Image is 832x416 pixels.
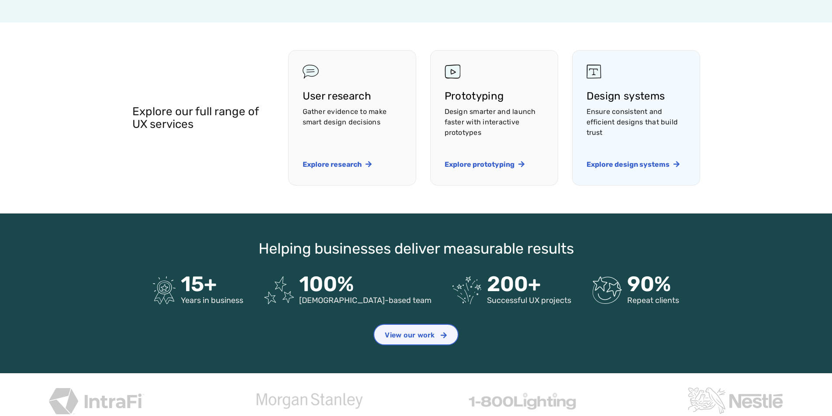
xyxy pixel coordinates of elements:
[181,274,243,295] p: 15+
[259,241,574,256] h3: Helping businesses deliver measurable results
[627,274,679,295] p: 90%
[573,51,700,185] a: Explore design system services
[627,295,679,306] div: Repeat clients
[172,0,203,8] span: Last Name
[487,295,571,306] div: Successful UX projects
[788,374,832,416] iframe: Chat Widget
[181,295,243,306] div: Years in business
[132,105,274,131] h4: Explore our full range of UX services
[289,51,416,185] a: Explore user research services
[299,295,432,306] div: [DEMOGRAPHIC_DATA]-based team
[385,332,435,339] span: View our work
[2,123,8,128] input: Subscribe to UX Team newsletter.
[11,121,340,129] span: Subscribe to UX Team newsletter.
[299,274,432,295] p: 100%
[373,324,458,345] a: View our work
[431,51,558,185] a: Explore prototyping services
[487,274,571,295] p: 200+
